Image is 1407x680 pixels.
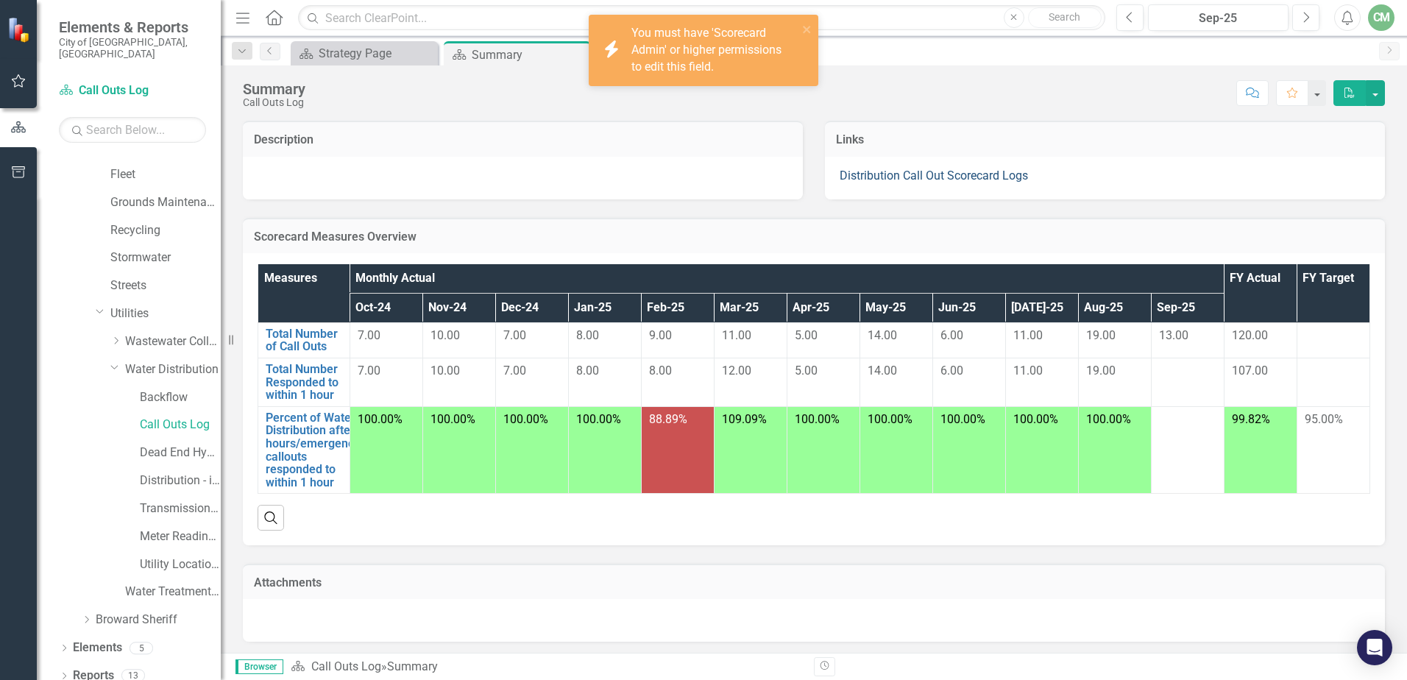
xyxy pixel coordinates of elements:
[795,412,840,426] span: 100.00%
[110,249,221,266] a: Stormwater
[430,328,460,342] span: 10.00
[802,21,812,38] button: close
[140,500,221,517] a: Transmission and Distribution
[140,472,221,489] a: Distribution - inactive scorecard (combined with transmission in [DATE])
[298,5,1105,31] input: Search ClearPoint...
[1013,412,1058,426] span: 100.00%
[59,117,206,143] input: Search Below...
[73,640,122,656] a: Elements
[140,389,221,406] a: Backflow
[1086,412,1131,426] span: 100.00%
[649,328,672,342] span: 9.00
[940,412,985,426] span: 100.00%
[1232,328,1268,342] span: 120.00
[940,328,963,342] span: 6.00
[1086,328,1116,342] span: 19.00
[503,412,548,426] span: 100.00%
[140,445,221,461] a: Dead End Hydrant Flushing Log
[722,412,767,426] span: 109.09%
[430,364,460,378] span: 10.00
[266,363,342,402] a: Total Number Responded to within 1 hour
[1049,11,1080,23] span: Search
[7,17,33,43] img: ClearPoint Strategy
[110,222,221,239] a: Recycling
[59,36,206,60] small: City of [GEOGRAPHIC_DATA], [GEOGRAPHIC_DATA]
[358,364,380,378] span: 7.00
[110,277,221,294] a: Streets
[266,411,360,489] a: Percent of Water Distribution after-hours/emergency callouts responded to within 1 hour
[649,412,687,426] span: 88.89%
[140,556,221,573] a: Utility Location Requests
[311,659,381,673] a: Call Outs Log
[235,659,283,674] span: Browser
[576,328,599,342] span: 8.00
[254,230,1374,244] h3: Scorecard Measures Overview
[294,44,434,63] a: Strategy Page
[472,46,587,64] div: Summary
[503,328,526,342] span: 7.00
[243,97,305,108] div: Call Outs Log
[110,194,221,211] a: Grounds Maintenance
[125,584,221,601] a: Water Treatment Plant
[430,412,475,426] span: 100.00%
[940,364,963,378] span: 6.00
[1305,412,1343,426] span: 95.00%
[1028,7,1102,28] button: Search
[840,169,1028,183] a: Distribution Call Out Scorecard Logs
[59,18,206,36] span: Elements & Reports
[1013,364,1043,378] span: 11.00
[795,328,818,342] span: 5.00
[125,333,221,350] a: Wastewater Collection
[722,364,751,378] span: 12.00
[358,328,380,342] span: 7.00
[1013,328,1043,342] span: 11.00
[1153,10,1283,27] div: Sep-25
[722,328,751,342] span: 11.00
[1159,328,1188,342] span: 13.00
[503,364,526,378] span: 7.00
[291,659,803,676] div: »
[868,364,897,378] span: 14.00
[110,166,221,183] a: Fleet
[319,44,434,63] div: Strategy Page
[1086,364,1116,378] span: 19.00
[96,612,221,628] a: Broward Sheriff
[110,305,221,322] a: Utilities
[266,327,342,353] a: Total Number of Call Outs
[1357,630,1392,665] div: Open Intercom Messenger
[576,412,621,426] span: 100.00%
[125,361,221,378] a: Water Distribution
[868,412,912,426] span: 100.00%
[254,576,1374,589] h3: Attachments
[1232,412,1270,426] span: 99.82%
[243,81,305,97] div: Summary
[358,412,403,426] span: 100.00%
[387,659,438,673] div: Summary
[631,25,798,76] div: You must have 'Scorecard Admin' or higher permissions to edit this field.
[868,328,897,342] span: 14.00
[254,133,792,146] h3: Description
[140,528,221,545] a: Meter Reading ([PERSON_NAME])
[836,133,1374,146] h3: Links
[59,82,206,99] a: Call Outs Log
[1148,4,1289,31] button: Sep-25
[140,417,221,433] a: Call Outs Log
[130,642,153,654] div: 5
[1368,4,1394,31] button: CM
[795,364,818,378] span: 5.00
[1232,364,1268,378] span: 107.00
[649,364,672,378] span: 8.00
[576,364,599,378] span: 8.00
